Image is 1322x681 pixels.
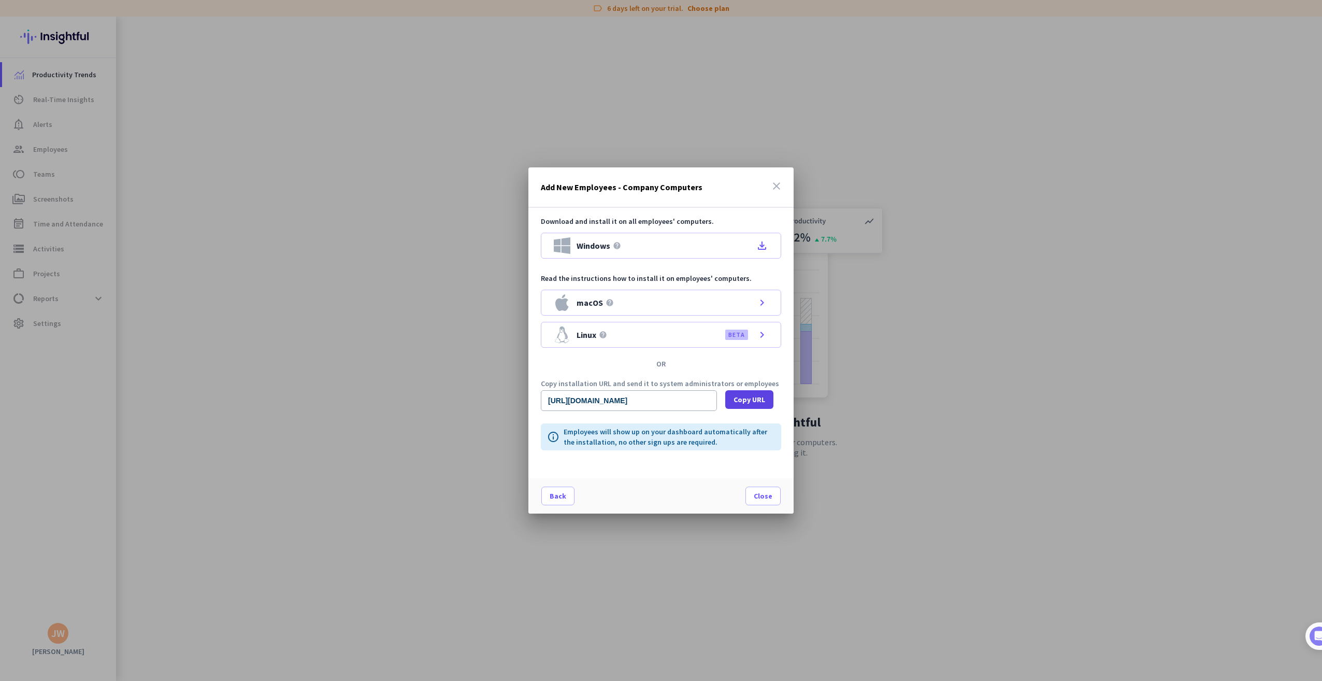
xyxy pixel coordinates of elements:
[541,183,702,191] h3: Add New Employees - Company Computers
[528,360,794,367] div: OR
[550,491,566,501] span: Back
[564,427,775,447] p: Employees will show up on your dashboard automatically after the installation, no other sign ups ...
[613,242,621,250] i: help
[577,242,610,250] span: Windows
[606,299,614,307] i: help
[756,239,768,252] i: file_download
[541,273,781,283] p: Read the instructions how to install it on employees' computers.
[754,491,772,501] span: Close
[599,331,607,339] i: help
[554,237,570,254] img: Windows
[756,329,768,341] i: chevron_right
[770,180,783,192] i: close
[541,390,717,411] input: Public download URL
[547,431,559,443] i: info
[745,487,781,505] button: Close
[554,327,570,343] img: Linux
[541,380,781,387] p: Copy installation URL and send it to system administrators or employees
[577,299,603,307] span: macOS
[725,390,773,409] button: Copy URL
[577,331,596,339] span: Linux
[756,296,768,309] i: chevron_right
[728,331,745,339] label: BETA
[541,216,781,226] p: Download and install it on all employees' computers.
[541,487,574,505] button: Back
[734,394,765,405] span: Copy URL
[554,294,570,311] img: macOS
